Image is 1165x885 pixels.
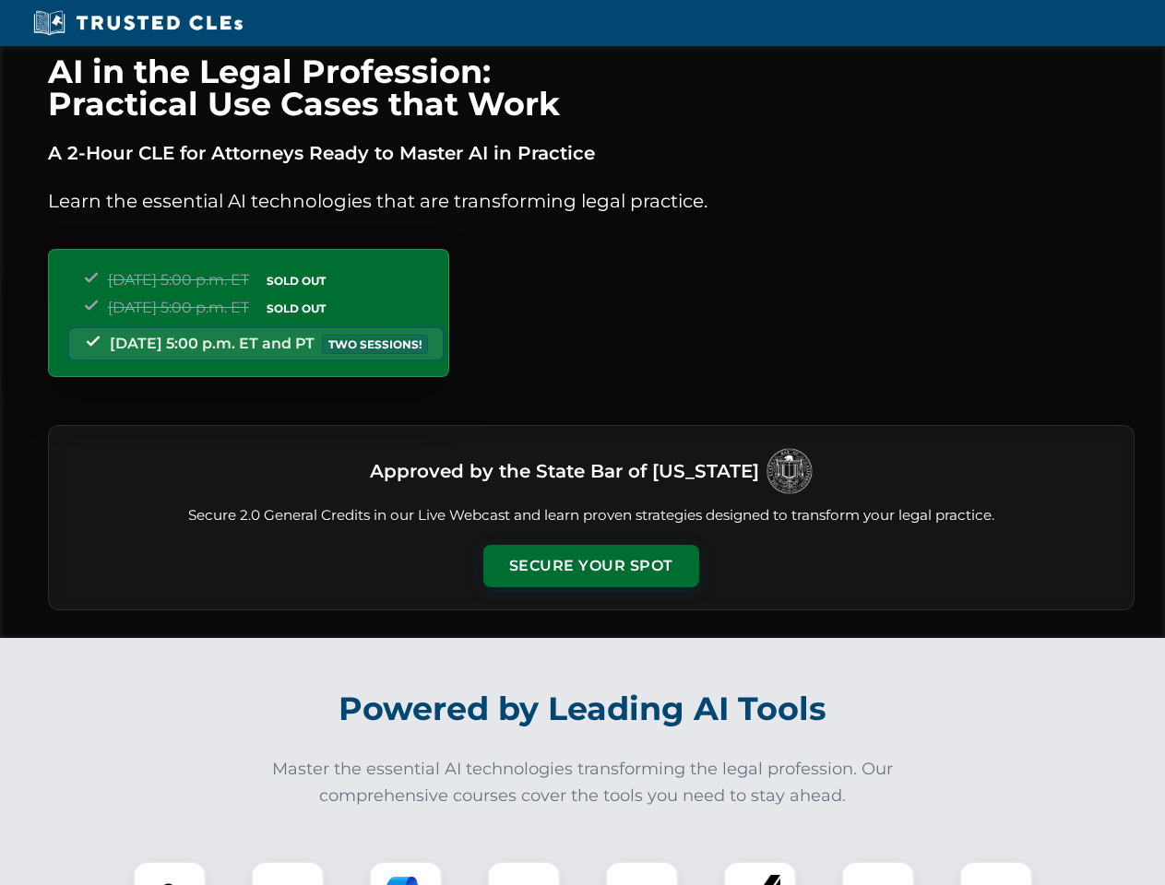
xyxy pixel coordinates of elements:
p: Secure 2.0 General Credits in our Live Webcast and learn proven strategies designed to transform ... [71,505,1112,526]
span: [DATE] 5:00 p.m. ET [108,271,249,289]
span: [DATE] 5:00 p.m. ET [108,299,249,316]
span: SOLD OUT [260,299,332,318]
h2: Powered by Leading AI Tools [72,677,1094,741]
img: Trusted CLEs [28,9,248,37]
p: Master the essential AI technologies transforming the legal profession. Our comprehensive courses... [260,756,906,809]
span: SOLD OUT [260,271,332,290]
p: A 2-Hour CLE for Attorneys Ready to Master AI in Practice [48,138,1135,168]
img: Logo [767,448,813,494]
button: Secure Your Spot [483,545,699,587]
h3: Approved by the State Bar of [US_STATE] [370,454,759,488]
h1: AI in the Legal Profession: Practical Use Cases that Work [48,55,1135,120]
p: Learn the essential AI technologies that are transforming legal practice. [48,186,1135,216]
